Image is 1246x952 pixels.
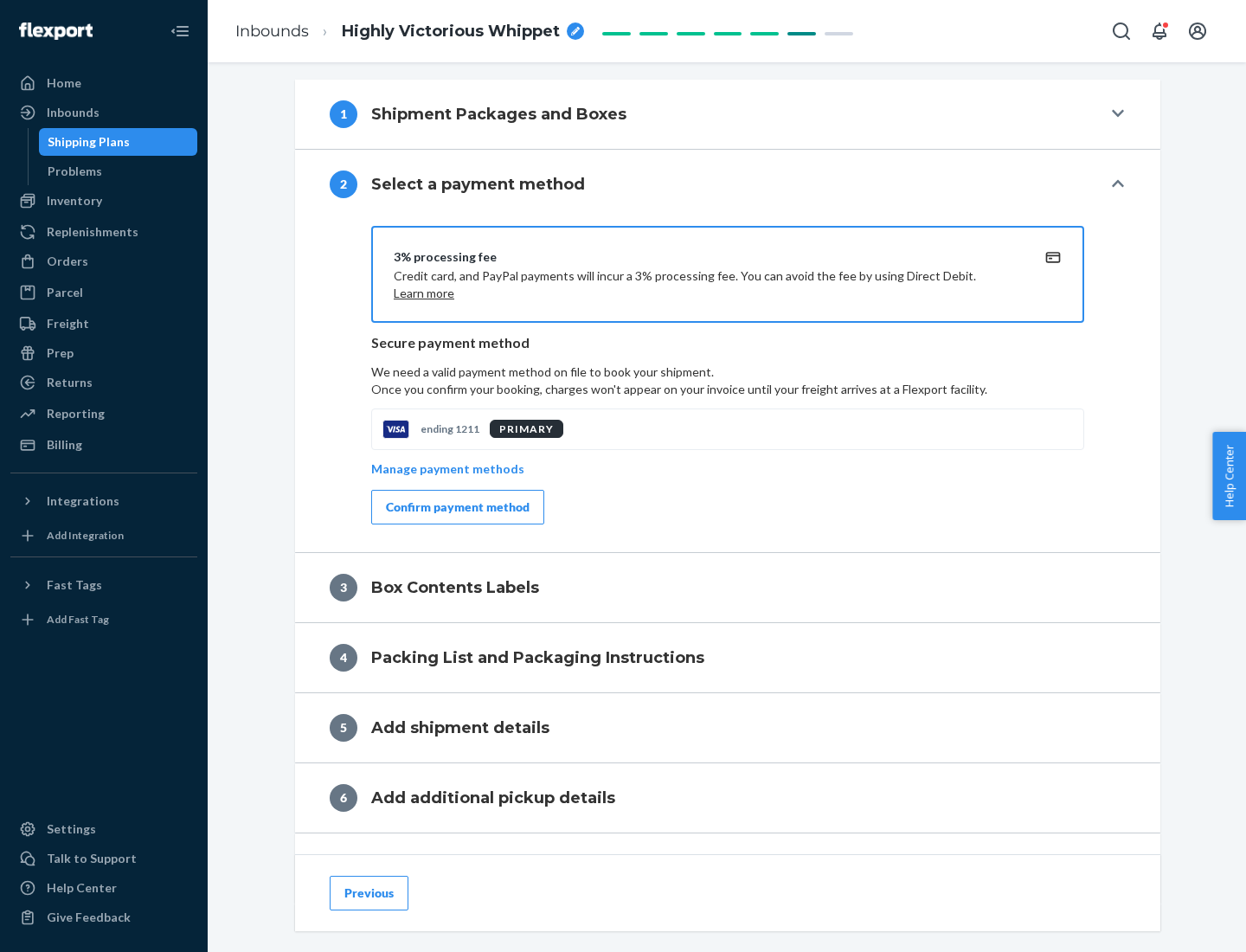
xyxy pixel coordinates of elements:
[10,339,197,367] a: Prep
[371,381,1084,398] p: Once you confirm your booking, charges won't appear on your invoice until your freight arrives at...
[371,333,1084,353] p: Secure payment method
[222,6,598,57] ol: breadcrumbs
[10,218,197,246] a: Replenishments
[330,876,408,910] button: Previous
[39,158,198,185] a: Problems
[47,576,102,594] div: Fast Tags
[10,400,197,428] a: Reporting
[235,22,309,41] a: Inbounds
[10,815,197,843] a: Settings
[330,784,357,812] div: 6
[47,74,81,92] div: Home
[330,100,357,128] div: 1
[371,787,615,809] h4: Add additional pickup details
[342,21,560,43] span: Highly Victorious Whippet
[47,223,138,241] div: Replenishments
[10,487,197,515] button: Integrations
[48,163,102,180] div: Problems
[295,80,1160,149] button: 1Shipment Packages and Boxes
[10,571,197,599] button: Fast Tags
[330,714,357,742] div: 5
[10,69,197,97] a: Home
[386,499,530,516] div: Confirm payment method
[10,522,197,550] a: Add Integration
[1142,14,1177,48] button: Open notifications
[421,421,479,436] p: ending 1211
[10,99,197,126] a: Inbounds
[1104,14,1139,48] button: Open Search Box
[47,436,82,453] div: Billing
[295,553,1160,622] button: 3Box Contents Labels
[47,612,109,627] div: Add Fast Tag
[394,248,1020,266] div: 3% processing fee
[47,528,124,543] div: Add Integration
[10,904,197,931] button: Give Feedback
[371,576,539,599] h4: Box Contents Labels
[10,845,197,872] a: Talk to Support
[10,606,197,634] a: Add Fast Tag
[10,187,197,215] a: Inventory
[39,128,198,156] a: Shipping Plans
[295,693,1160,762] button: 5Add shipment details
[10,431,197,459] a: Billing
[330,574,357,601] div: 3
[47,820,96,838] div: Settings
[10,310,197,338] a: Freight
[371,460,524,478] p: Manage payment methods
[47,104,100,121] div: Inbounds
[47,315,89,332] div: Freight
[48,133,130,151] div: Shipping Plans
[163,14,197,48] button: Close Navigation
[295,833,1160,903] button: 7Shipping Quote
[47,492,119,510] div: Integrations
[19,23,93,40] img: Flexport logo
[10,369,197,396] a: Returns
[394,267,1020,302] p: Credit card, and PayPal payments will incur a 3% processing fee. You can avoid the fee by using D...
[1180,14,1215,48] button: Open account menu
[371,173,585,196] h4: Select a payment method
[371,646,704,669] h4: Packing List and Packaging Instructions
[10,874,197,902] a: Help Center
[371,490,544,524] button: Confirm payment method
[330,644,357,672] div: 4
[10,279,197,306] a: Parcel
[371,363,1084,398] p: We need a valid payment method on file to book your shipment.
[47,192,102,209] div: Inventory
[47,405,105,422] div: Reporting
[47,374,93,391] div: Returns
[295,150,1160,219] button: 2Select a payment method
[490,420,563,438] div: PRIMARY
[394,285,454,302] button: Learn more
[47,284,83,301] div: Parcel
[47,879,117,897] div: Help Center
[47,909,131,926] div: Give Feedback
[47,253,88,270] div: Orders
[295,623,1160,692] button: 4Packing List and Packaging Instructions
[371,717,549,739] h4: Add shipment details
[1212,432,1246,520] button: Help Center
[47,344,74,362] div: Prep
[330,170,357,198] div: 2
[371,103,626,125] h4: Shipment Packages and Boxes
[47,850,137,867] div: Talk to Support
[295,763,1160,833] button: 6Add additional pickup details
[10,248,197,275] a: Orders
